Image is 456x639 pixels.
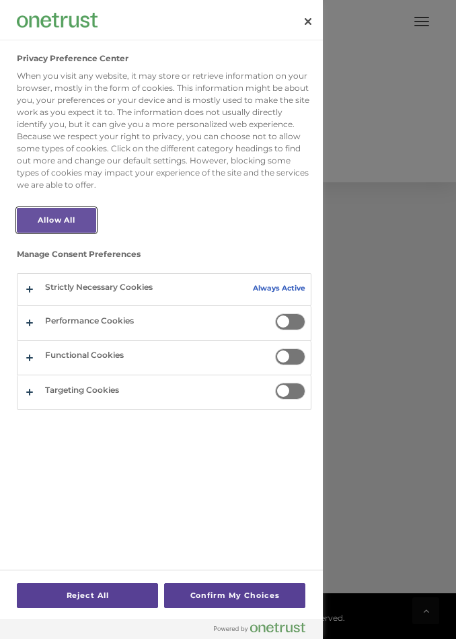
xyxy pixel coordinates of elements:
[214,622,316,639] a: Powered by OneTrust Opens in a new Tab
[17,583,158,608] button: Reject All
[193,89,234,99] span: Last name
[17,70,311,191] div: When you visit any website, it may store or retrieve information on your browser, mostly in the f...
[164,583,305,608] button: Confirm My Choices
[17,13,98,27] img: Company Logo
[214,622,305,633] img: Powered by OneTrust Opens in a new Tab
[293,7,323,36] button: Close
[17,250,311,266] h3: Manage Consent Preferences
[17,7,98,34] div: Company Logo
[17,54,128,63] h2: Privacy Preference Center
[17,208,96,233] button: Allow All
[193,144,250,154] span: Phone number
